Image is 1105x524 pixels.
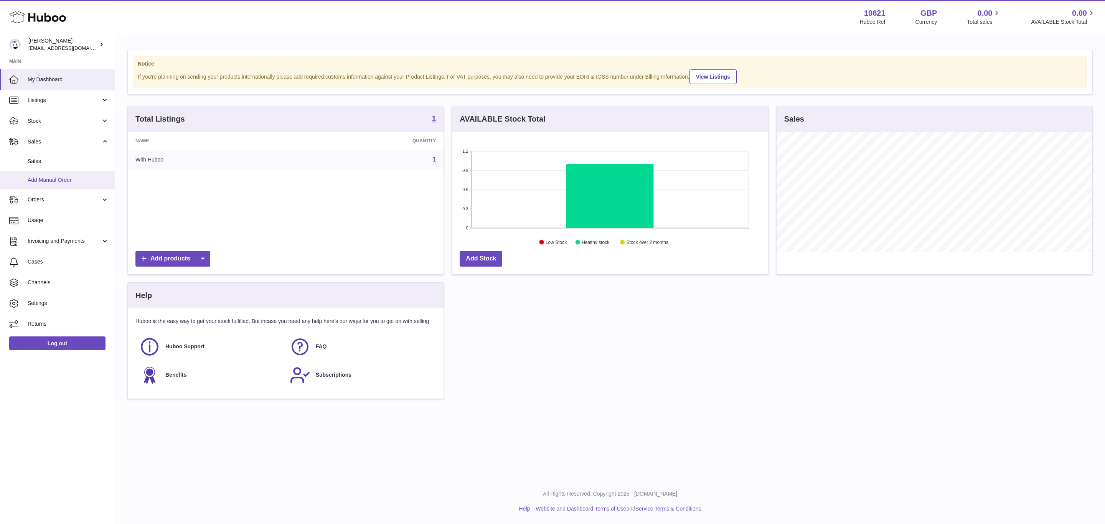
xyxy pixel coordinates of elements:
span: Sales [28,138,101,145]
p: Huboo is the easy way to get your stock fulfilled. But incase you need any help here's our ways f... [135,318,436,325]
a: Benefits [139,365,282,386]
h3: Help [135,290,152,301]
div: If you're planning on sending your products internationally please add required customs informati... [138,68,1082,84]
span: 0.00 [1072,8,1087,18]
span: Cases [28,258,109,265]
h3: Total Listings [135,114,185,124]
a: Service Terms & Conditions [635,506,701,512]
span: [EMAIL_ADDRESS][DOMAIN_NAME] [28,45,113,51]
span: Settings [28,300,109,307]
a: Add Stock [460,251,502,267]
strong: 1 [432,115,436,122]
span: FAQ [316,343,327,350]
text: Stock over 2 months [627,240,668,245]
strong: GBP [920,8,937,18]
span: Usage [28,217,109,224]
strong: 10621 [864,8,886,18]
text: 1.2 [463,149,468,153]
h3: AVAILABLE Stock Total [460,114,545,124]
span: Subscriptions [316,371,351,379]
a: 1 [432,156,436,163]
span: Invoicing and Payments [28,237,101,245]
th: Quantity [294,132,444,150]
a: 1 [432,115,436,124]
a: Website and Dashboard Terms of Use [536,506,626,512]
span: Returns [28,320,109,328]
div: [PERSON_NAME] [28,37,97,52]
span: Add Manual Order [28,176,109,184]
span: 0.00 [978,8,993,18]
text: 0.6 [463,187,468,192]
a: Subscriptions [290,365,432,386]
th: Name [128,132,294,150]
span: Orders [28,196,101,203]
text: 0.9 [463,168,468,173]
span: Stock [28,117,101,125]
li: and [533,505,701,512]
img: internalAdmin-10621@internal.huboo.com [9,39,21,50]
span: Listings [28,97,101,104]
td: With Huboo [128,150,294,170]
span: Benefits [165,371,186,379]
span: Huboo Support [165,343,205,350]
a: Help [519,506,530,512]
a: 0.00 AVAILABLE Stock Total [1031,8,1096,26]
span: AVAILABLE Stock Total [1031,18,1096,26]
strong: Notice [138,60,1082,68]
text: 0.3 [463,206,468,211]
p: All Rights Reserved. Copyright 2025 - [DOMAIN_NAME] [121,490,1099,498]
span: Channels [28,279,109,286]
a: Add products [135,251,210,267]
text: Low Stock [546,240,567,245]
a: Log out [9,336,106,350]
a: Huboo Support [139,336,282,357]
text: Healthy stock [582,240,610,245]
div: Huboo Ref [860,18,886,26]
a: 0.00 Total sales [967,8,1001,26]
a: FAQ [290,336,432,357]
div: Currency [915,18,937,26]
span: Sales [28,158,109,165]
span: Total sales [967,18,1001,26]
span: My Dashboard [28,76,109,83]
h3: Sales [784,114,804,124]
a: View Listings [689,69,737,84]
text: 0 [466,226,468,230]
